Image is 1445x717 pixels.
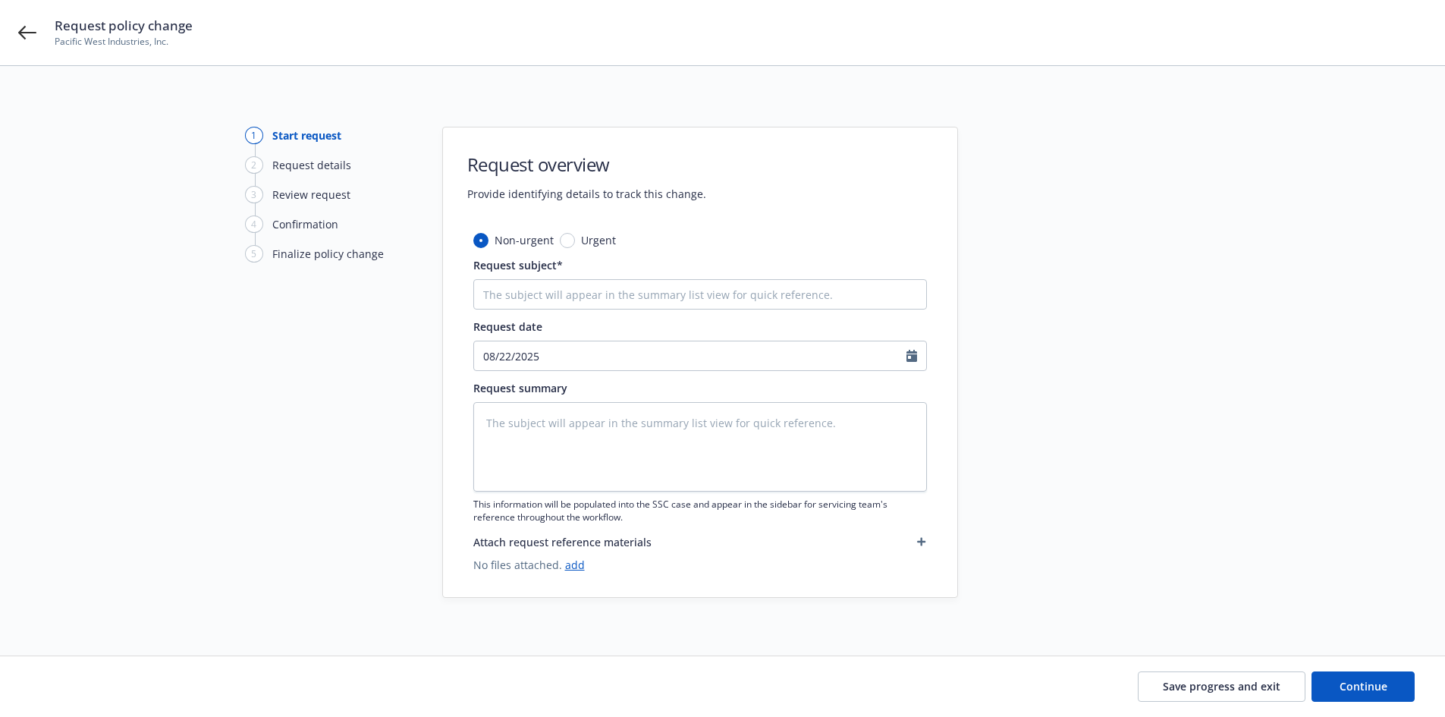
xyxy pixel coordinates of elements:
div: Confirmation [272,216,338,232]
div: Start request [272,127,341,143]
span: Non-urgent [495,232,554,248]
span: Request summary [473,381,567,395]
button: Continue [1311,671,1415,702]
span: Provide identifying details to track this change. [467,186,706,202]
div: 5 [245,245,263,263]
input: Urgent [560,233,575,248]
input: MM/DD/YYYY [474,341,906,370]
span: Request subject* [473,258,563,272]
input: Non-urgent [473,233,488,248]
svg: Calendar [906,350,917,362]
div: 4 [245,215,263,233]
div: Finalize policy change [272,246,384,262]
span: Request policy change [55,17,193,35]
span: Save progress and exit [1163,679,1280,693]
span: Urgent [581,232,616,248]
span: Continue [1340,679,1387,693]
a: add [565,558,585,572]
div: Review request [272,187,350,203]
div: 1 [245,127,263,144]
div: 2 [245,156,263,174]
div: Request details [272,157,351,173]
span: No files attached. [473,557,927,573]
span: Attach request reference materials [473,534,652,550]
span: This information will be populated into the SSC case and appear in the sidebar for servicing team... [473,498,927,524]
h1: Request overview [467,152,706,177]
input: The subject will appear in the summary list view for quick reference. [473,279,927,310]
span: Pacific West Industries, Inc. [55,35,193,49]
span: Request date [473,319,542,334]
div: 3 [245,186,263,203]
button: Save progress and exit [1138,671,1305,702]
